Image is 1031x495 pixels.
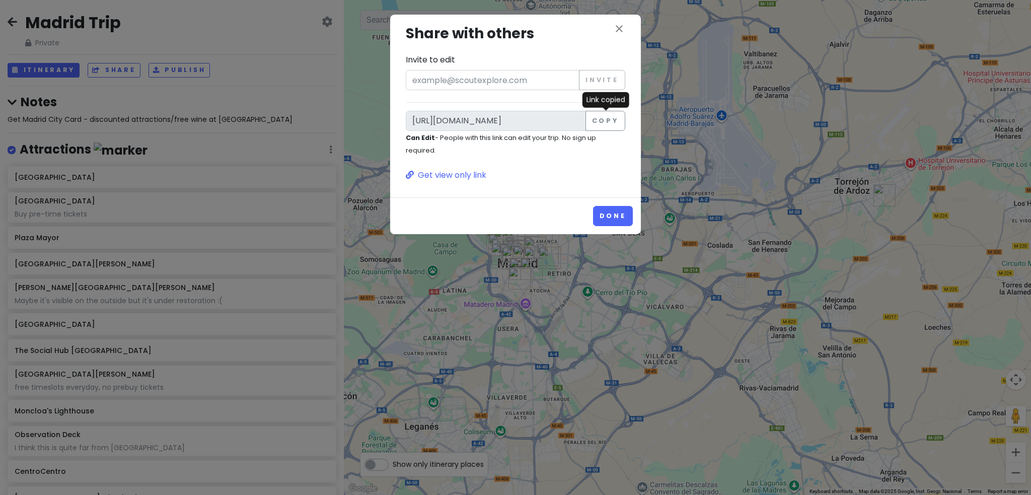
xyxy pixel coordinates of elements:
input: example@scoutexplore.com [406,70,579,90]
h3: Share with others [406,23,625,45]
i: close [613,23,625,35]
button: Done [593,206,633,226]
button: close [613,23,625,37]
label: Invite to edit [406,53,455,66]
div: Link copied [582,92,629,107]
strong: Can Edit [406,133,435,142]
small: - People with this link can edit your trip. No sign up required. [406,133,596,155]
button: Invite [579,70,625,90]
a: Get view only link [406,169,625,182]
button: Copy [585,111,625,131]
input: Link to edit [406,111,586,131]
